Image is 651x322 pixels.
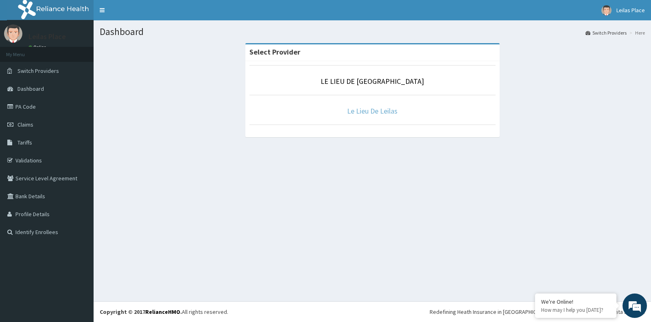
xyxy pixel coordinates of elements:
[28,44,48,50] a: Online
[4,24,22,43] img: User Image
[249,47,300,57] strong: Select Provider
[627,29,645,36] li: Here
[17,139,32,146] span: Tariffs
[100,26,645,37] h1: Dashboard
[17,85,44,92] span: Dashboard
[601,5,612,15] img: User Image
[100,308,182,315] strong: Copyright © 2017 .
[430,308,645,316] div: Redefining Heath Insurance in [GEOGRAPHIC_DATA] using Telemedicine and Data Science!
[321,77,424,86] a: LE LIEU DE [GEOGRAPHIC_DATA]
[347,106,398,116] a: Le Lieu De Leilas
[17,67,59,74] span: Switch Providers
[145,308,180,315] a: RelianceHMO
[585,29,627,36] a: Switch Providers
[541,298,610,305] div: We're Online!
[17,121,33,128] span: Claims
[94,301,651,322] footer: All rights reserved.
[616,7,645,14] span: Leilas Place
[28,33,66,40] p: Leilas Place
[541,307,610,313] p: How may I help you today?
